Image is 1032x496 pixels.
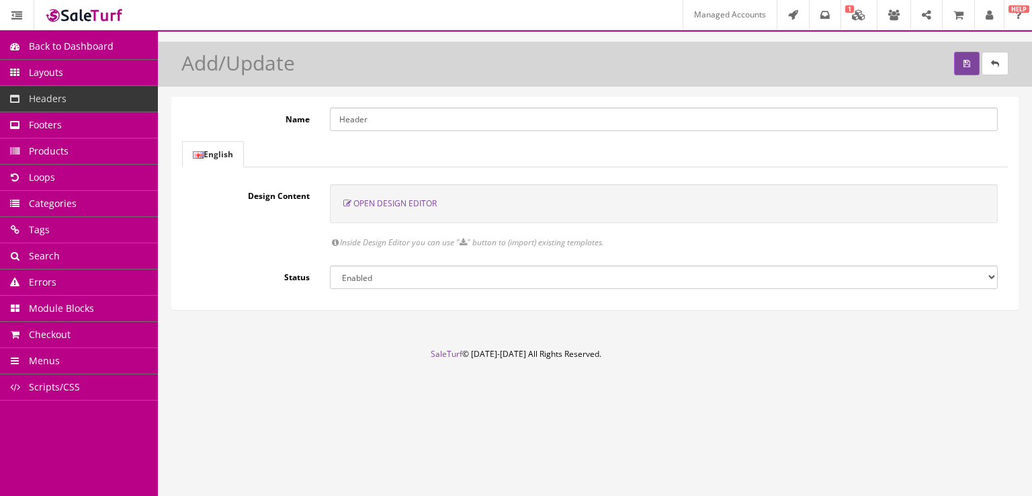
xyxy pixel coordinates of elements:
span: 1 [845,5,854,13]
a: SaleTurf [431,348,462,360]
span: Search [29,249,60,262]
img: SaleTurf [44,6,125,24]
span: Checkout [29,328,71,341]
span: Headers [29,92,67,105]
span: Module Blocks [29,302,94,315]
span: Scripts/CSS [29,380,80,393]
label: Name [182,108,320,126]
input: Name [330,108,998,131]
span: Categories [29,197,77,210]
a: English [182,141,244,167]
span: Footers [29,118,62,131]
h1: Add/Update [181,52,295,74]
a: Open Design Editor [343,198,437,209]
span: HELP [1008,5,1029,13]
span: Tags [29,223,50,236]
img: English [193,151,204,159]
span: Errors [29,276,56,288]
span: Layouts [29,66,63,79]
span: Products [29,144,69,157]
span: Back to Dashboard [29,40,114,52]
div: Inside Design Editor you can use " " button to (import) existing templates. [330,237,998,249]
span: Loops [29,171,55,183]
span: Open Design Editor [353,198,437,209]
label: Status [182,265,320,284]
span: Menus [29,354,60,367]
label: Design Content [182,184,320,202]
